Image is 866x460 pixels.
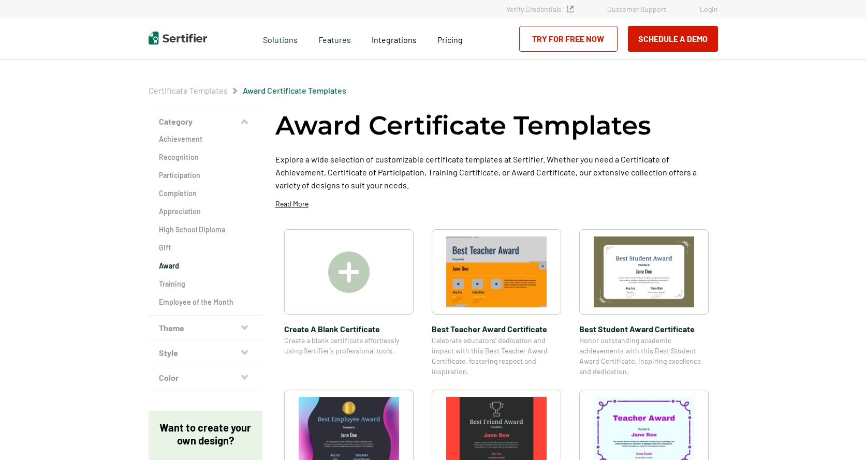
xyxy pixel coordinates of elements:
img: Sertifier | Digital Credentialing Platform [149,32,207,44]
a: Best Teacher Award Certificate​Best Teacher Award Certificate​Celebrate educators’ dedication and... [432,229,561,377]
a: Employee of the Month [159,297,252,307]
a: Pricing [437,32,463,45]
button: Style [149,340,262,365]
a: Training [159,279,252,289]
div: Breadcrumb [149,85,346,96]
span: Best Teacher Award Certificate​ [432,322,561,335]
button: Theme [149,316,262,340]
p: Want to create your own design? [159,421,252,447]
p: Explore a wide selection of customizable certificate templates at Sertifier. Whether you need a C... [275,153,718,191]
img: Best Student Award Certificate​ [594,236,694,307]
a: Certificate Templates [149,85,228,95]
span: Honor outstanding academic achievements with this Best Student Award Certificate, inspiring excel... [579,335,709,377]
a: High School Diploma [159,225,252,235]
a: Appreciation [159,206,252,217]
button: Category [149,109,262,134]
span: Features [318,32,351,45]
a: Login [700,5,718,13]
span: Integrations [372,35,417,44]
p: Read More [275,199,309,209]
a: Verify Credentials [506,5,574,13]
a: Best Student Award Certificate​Best Student Award Certificate​Honor outstanding academic achievem... [579,229,709,377]
button: Color [149,365,262,390]
span: Award Certificate Templates [243,85,346,96]
span: Celebrate educators’ dedication and impact with this Best Teacher Award Certificate, fostering re... [432,335,561,377]
span: Solutions [263,32,298,45]
a: Try for Free Now [519,26,618,52]
a: Recognition [159,152,252,162]
a: Award Certificate Templates [243,85,346,95]
span: Certificate Templates [149,85,228,96]
span: Pricing [437,35,463,44]
a: Gift [159,243,252,253]
a: Achievement [159,134,252,144]
span: Best Student Award Certificate​ [579,322,709,335]
span: Create A Blank Certificate [284,322,414,335]
div: Category [149,134,262,316]
a: Completion [159,188,252,199]
img: Verified [567,6,574,12]
a: Participation [159,170,252,181]
a: Award [159,261,252,271]
img: Create A Blank Certificate [328,251,370,293]
img: Best Teacher Award Certificate​ [446,236,547,307]
a: Customer Support [607,5,666,13]
span: Create a blank certificate effortlessly using Sertifier’s professional tools. [284,335,414,356]
h1: Award Certificate Templates [275,109,651,142]
a: Integrations [372,32,417,45]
